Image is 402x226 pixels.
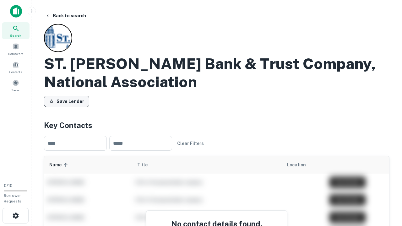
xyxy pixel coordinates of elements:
img: capitalize-icon.png [10,5,22,18]
a: Saved [2,77,30,94]
span: Borrowers [8,51,23,56]
h4: Key Contacts [44,120,389,131]
span: Borrower Requests [4,193,21,203]
a: Contacts [2,59,30,76]
button: Clear Filters [175,138,206,149]
a: Search [2,22,30,39]
span: 0 / 10 [4,183,13,188]
button: Save Lender [44,96,89,107]
span: Search [10,33,21,38]
h2: ST. [PERSON_NAME] Bank & Trust Company, National Association [44,55,389,91]
button: Back to search [43,10,89,21]
span: Saved [11,88,20,93]
a: Borrowers [2,40,30,57]
iframe: Chat Widget [371,176,402,206]
span: Contacts [9,69,22,74]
